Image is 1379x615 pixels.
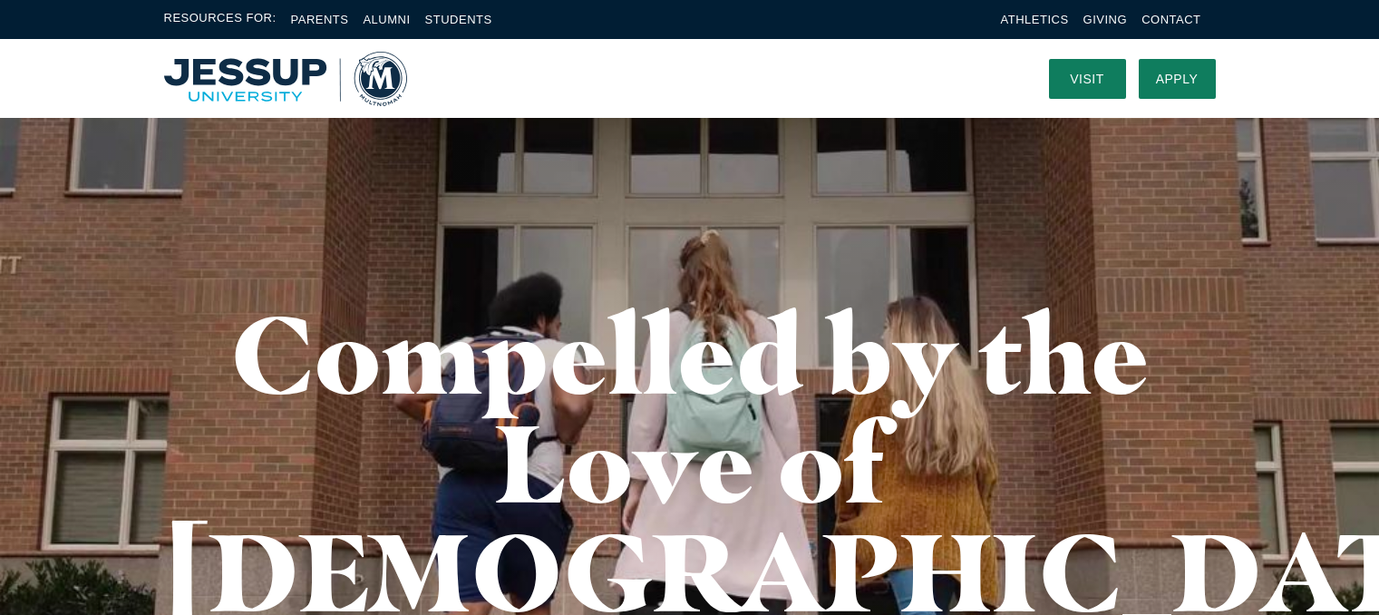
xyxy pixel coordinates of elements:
[363,13,410,26] a: Alumni
[1141,13,1200,26] a: Contact
[1001,13,1069,26] a: Athletics
[1083,13,1128,26] a: Giving
[164,52,407,106] img: Multnomah University Logo
[425,13,492,26] a: Students
[291,13,349,26] a: Parents
[1139,59,1216,99] a: Apply
[164,9,277,30] span: Resources For:
[164,52,407,106] a: Home
[1049,59,1126,99] a: Visit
